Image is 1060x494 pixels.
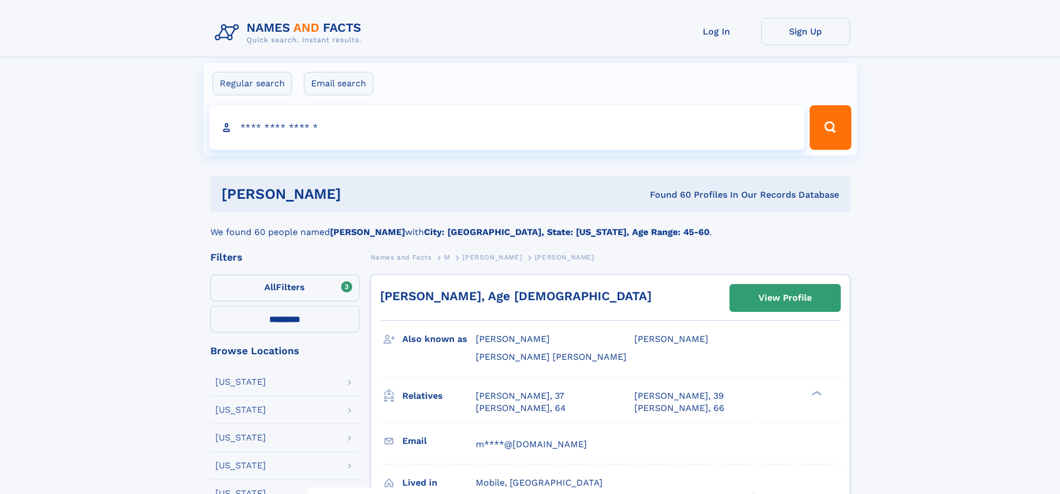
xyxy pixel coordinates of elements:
span: [PERSON_NAME] [634,334,708,344]
div: View Profile [758,285,812,311]
label: Email search [304,72,373,95]
a: [PERSON_NAME] [462,250,522,264]
a: Names and Facts [371,250,432,264]
a: [PERSON_NAME], 66 [634,402,724,414]
div: [US_STATE] [215,405,266,414]
a: [PERSON_NAME], 39 [634,390,724,402]
div: [US_STATE] [215,461,266,470]
span: [PERSON_NAME] [535,253,594,261]
div: ❯ [809,389,822,397]
a: [PERSON_NAME], 64 [476,402,566,414]
h3: Email [402,432,476,451]
span: [PERSON_NAME] [462,253,522,261]
button: Search Button [810,105,851,150]
span: Mobile, [GEOGRAPHIC_DATA] [476,477,603,488]
input: search input [209,105,805,150]
h3: Also known as [402,330,476,349]
b: [PERSON_NAME] [330,227,405,237]
a: [PERSON_NAME], Age [DEMOGRAPHIC_DATA] [380,289,652,303]
span: All [264,282,276,292]
a: View Profile [730,285,840,311]
img: Logo Names and Facts [210,18,371,48]
div: [US_STATE] [215,433,266,442]
div: Found 60 Profiles In Our Records Database [495,189,839,201]
label: Filters [210,275,359,301]
h3: Lived in [402,473,476,492]
a: [PERSON_NAME], 37 [476,390,564,402]
span: M [444,253,450,261]
a: M [444,250,450,264]
div: Filters [210,252,359,262]
span: [PERSON_NAME] [476,334,550,344]
span: [PERSON_NAME] [PERSON_NAME] [476,351,627,362]
h1: [PERSON_NAME] [221,187,496,201]
div: Browse Locations [210,346,359,356]
a: Sign Up [761,18,850,45]
a: Log In [672,18,761,45]
b: City: [GEOGRAPHIC_DATA], State: [US_STATE], Age Range: 45-60 [424,227,709,237]
h3: Relatives [402,387,476,405]
div: [US_STATE] [215,378,266,387]
label: Regular search [213,72,292,95]
div: We found 60 people named with . [210,212,850,239]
